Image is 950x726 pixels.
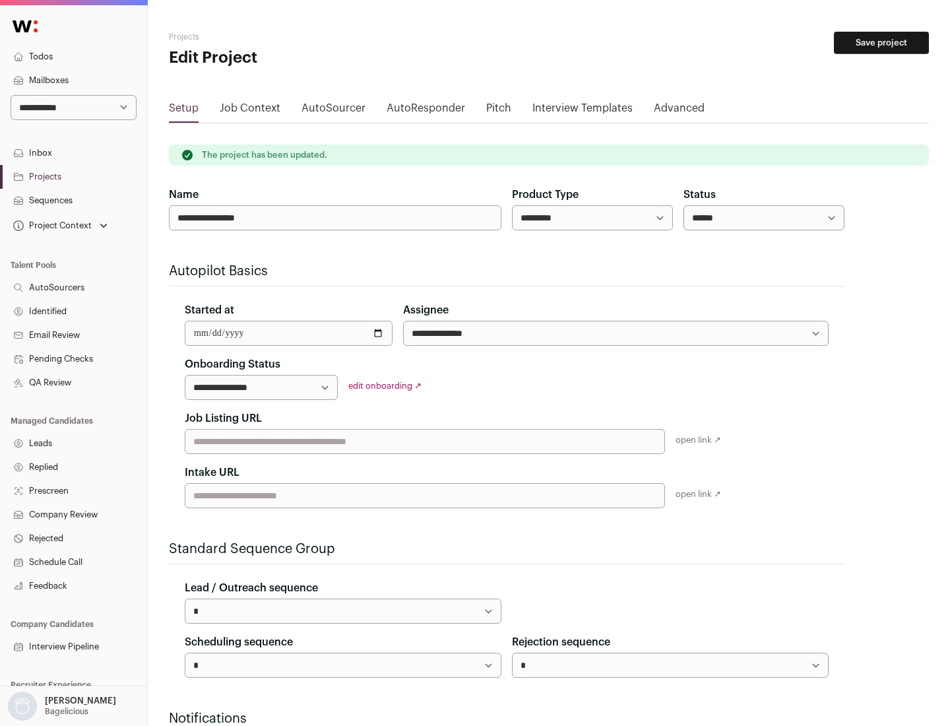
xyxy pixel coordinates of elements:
label: Started at [185,302,234,318]
label: Product Type [512,187,579,203]
p: The project has been updated. [202,150,327,160]
a: AutoSourcer [301,100,365,121]
label: Rejection sequence [512,634,610,650]
a: Job Context [220,100,280,121]
a: Interview Templates [532,100,633,121]
img: nopic.png [8,692,37,721]
label: Lead / Outreach sequence [185,580,318,596]
label: Assignee [403,302,449,318]
img: Wellfound [5,13,45,40]
h2: Standard Sequence Group [169,540,844,558]
label: Onboarding Status [185,356,280,372]
p: Bagelicious [45,706,88,717]
label: Job Listing URL [185,411,262,426]
h1: Edit Project [169,48,422,69]
label: Scheduling sequence [185,634,293,650]
a: edit onboarding ↗ [348,381,422,390]
a: Advanced [654,100,705,121]
button: Open dropdown [5,692,119,721]
button: Open dropdown [11,216,110,235]
label: Status [683,187,716,203]
a: AutoResponder [387,100,465,121]
button: Save project [834,32,929,54]
a: Setup [169,100,199,121]
div: Project Context [11,220,92,231]
label: Name [169,187,199,203]
p: [PERSON_NAME] [45,696,116,706]
h2: Autopilot Basics [169,262,844,280]
label: Intake URL [185,465,239,480]
h2: Projects [169,32,422,42]
a: Pitch [486,100,511,121]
